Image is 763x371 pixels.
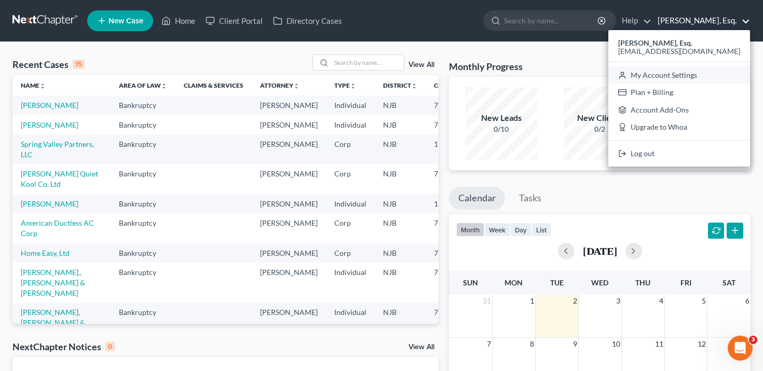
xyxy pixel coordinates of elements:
a: Directory Cases [268,11,347,30]
td: NJB [375,115,426,134]
th: Claims & Services [175,75,252,95]
span: Wed [591,278,608,287]
button: week [484,223,510,237]
i: unfold_more [350,83,356,89]
td: Bankruptcy [111,303,175,343]
td: NJB [375,95,426,115]
a: [PERSON_NAME],, [PERSON_NAME] & [PERSON_NAME] [21,268,85,297]
span: 11 [654,338,664,350]
td: [PERSON_NAME] [252,303,326,343]
h2: [DATE] [583,245,617,256]
a: Log out [608,145,750,162]
strong: [PERSON_NAME], Esq. [618,38,692,47]
a: Home Easy, Ltd [21,249,70,257]
span: 5 [701,295,707,307]
a: Upgrade to Whoa [608,119,750,136]
a: [PERSON_NAME], Esq. [652,11,750,30]
td: Individual [326,95,375,115]
div: 0 [105,342,115,351]
span: 6 [744,295,751,307]
span: 3 [749,336,757,344]
a: [PERSON_NAME] Quiet Kool Co. Ltd [21,169,98,188]
a: Help [617,11,651,30]
td: NJB [375,213,426,243]
i: unfold_more [293,83,299,89]
div: 0/10 [465,124,538,134]
div: [PERSON_NAME], Esq. [608,30,750,167]
td: Bankruptcy [111,243,175,263]
span: 31 [482,295,492,307]
span: Fri [680,278,691,287]
div: New Leads [465,112,538,124]
td: [PERSON_NAME] [252,243,326,263]
button: day [510,223,532,237]
span: 9 [572,338,578,350]
a: View All [408,343,434,351]
a: Districtunfold_more [383,81,417,89]
td: Bankruptcy [111,115,175,134]
td: 7 [426,213,478,243]
a: Client Portal [200,11,268,30]
td: Bankruptcy [111,213,175,243]
a: [PERSON_NAME] [21,199,78,208]
td: 7 [426,263,478,303]
td: NJB [375,134,426,164]
div: Recent Cases [12,58,85,71]
span: New Case [108,17,143,25]
iframe: Intercom live chat [728,336,753,361]
a: Chapterunfold_more [434,81,469,89]
a: My Account Settings [608,66,750,84]
a: Attorneyunfold_more [260,81,299,89]
a: American Ductless AC Corp [21,218,94,238]
td: 7 [426,115,478,134]
div: 15 [73,60,85,69]
td: NJB [375,243,426,263]
td: [PERSON_NAME] [252,213,326,243]
td: Corp [326,134,375,164]
a: Home [156,11,200,30]
a: [PERSON_NAME] [21,101,78,109]
span: Sun [463,278,478,287]
td: NJB [375,164,426,194]
i: unfold_more [39,83,46,89]
td: Bankruptcy [111,263,175,303]
td: Individual [326,115,375,134]
td: Individual [326,303,375,343]
td: 7 [426,164,478,194]
span: 1 [529,295,535,307]
td: 13 [426,194,478,213]
td: 7 [426,95,478,115]
span: [EMAIL_ADDRESS][DOMAIN_NAME] [618,47,740,56]
td: Corp [326,164,375,194]
span: Sat [723,278,735,287]
span: 4 [658,295,664,307]
a: Account Add-Ons [608,101,750,119]
input: Search by name... [504,11,599,30]
td: [PERSON_NAME] [252,164,326,194]
td: 7 [426,303,478,343]
i: unfold_more [411,83,417,89]
input: Search by name... [331,55,404,70]
td: Corp [326,213,375,243]
div: 0/2 [564,124,636,134]
span: 8 [529,338,535,350]
a: Nameunfold_more [21,81,46,89]
a: Plan + Billing [608,84,750,101]
td: Corp [326,243,375,263]
td: Bankruptcy [111,164,175,194]
a: [PERSON_NAME] [21,120,78,129]
a: Spring Valley Partners, LLC [21,140,94,159]
span: 2 [572,295,578,307]
a: [PERSON_NAME], [PERSON_NAME] & [PERSON_NAME] [21,308,85,337]
h3: Monthly Progress [449,60,523,73]
span: 10 [611,338,621,350]
td: NJB [375,303,426,343]
a: Tasks [510,187,551,210]
span: Thu [635,278,650,287]
td: [PERSON_NAME] [252,263,326,303]
td: Individual [326,194,375,213]
td: Bankruptcy [111,194,175,213]
a: View All [408,61,434,68]
div: NextChapter Notices [12,340,115,353]
a: Calendar [449,187,505,210]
